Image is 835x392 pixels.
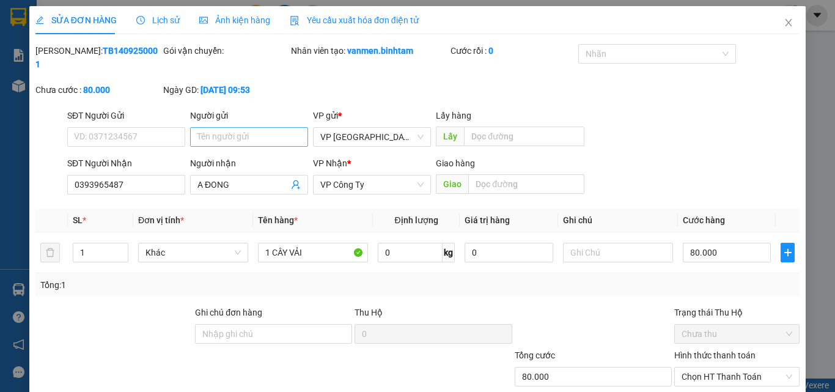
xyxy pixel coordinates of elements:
button: delete [40,243,60,262]
span: Thu Hộ [355,308,383,317]
span: picture [199,16,208,24]
span: Lấy hàng [436,111,471,120]
span: Định lượng [394,215,438,225]
button: Close [771,6,806,40]
span: Lấy [436,127,464,146]
input: Dọc đường [468,174,584,194]
span: Khác [145,243,241,262]
span: Tên hàng [258,215,298,225]
label: Ghi chú đơn hàng [195,308,262,317]
span: Ảnh kiện hàng [199,15,270,25]
span: Đơn vị tính [138,215,184,225]
span: Giao [436,174,468,194]
span: plus [781,248,794,257]
span: Chưa thu [682,325,792,343]
input: Ghi chú đơn hàng [195,324,352,344]
span: kg [443,243,455,262]
img: icon [290,16,300,26]
div: SĐT Người Nhận [67,157,185,170]
div: Trạng thái Thu Hộ [674,306,800,319]
div: Cước rồi : [451,44,576,57]
div: Chưa cước : [35,83,161,97]
span: VP Công Ty [320,176,424,194]
th: Ghi chú [558,209,678,232]
div: VP gửi [313,109,431,122]
b: [DATE] 09:53 [200,85,250,95]
span: edit [35,16,44,24]
span: SL [73,215,83,225]
span: Giá trị hàng [465,215,510,225]
b: 0 [488,46,493,56]
input: Ghi Chú [563,243,673,262]
span: Chọn HT Thanh Toán [682,368,792,386]
div: Người gửi [190,109,308,122]
span: Giao hàng [436,158,475,168]
span: VP Tân Bình [320,128,424,146]
div: Người nhận [190,157,308,170]
div: SĐT Người Gửi [67,109,185,122]
div: [PERSON_NAME]: [35,44,161,71]
b: 80.000 [83,85,110,95]
span: Lịch sử [136,15,180,25]
span: close [784,18,793,28]
span: Yêu cầu xuất hóa đơn điện tử [290,15,419,25]
span: SỬA ĐƠN HÀNG [35,15,117,25]
span: clock-circle [136,16,145,24]
input: Dọc đường [464,127,584,146]
input: VD: Bàn, Ghế [258,243,368,262]
button: plus [781,243,795,262]
span: Cước hàng [683,215,725,225]
div: Gói vận chuyển: [163,44,289,57]
span: user-add [291,180,301,190]
label: Hình thức thanh toán [674,350,756,360]
span: VP Nhận [313,158,347,168]
b: vanmen.binhtam [347,46,413,56]
span: Tổng cước [515,350,555,360]
div: Tổng: 1 [40,278,323,292]
div: Ngày GD: [163,83,289,97]
div: Nhân viên tạo: [291,44,448,57]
